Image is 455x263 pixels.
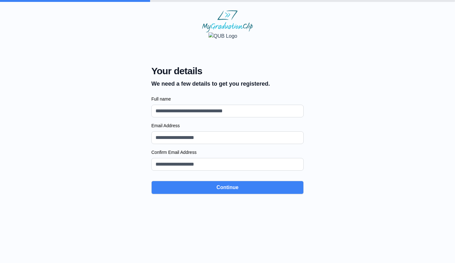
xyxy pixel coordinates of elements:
[151,181,304,194] button: Continue
[208,32,247,40] img: QUB Logo
[151,96,304,102] label: Full name
[151,65,270,77] span: Your details
[151,149,304,155] label: Confirm Email Address
[202,10,253,32] img: MyGraduationClip
[151,122,304,129] label: Email Address
[151,79,270,88] p: We need a few details to get you registered.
